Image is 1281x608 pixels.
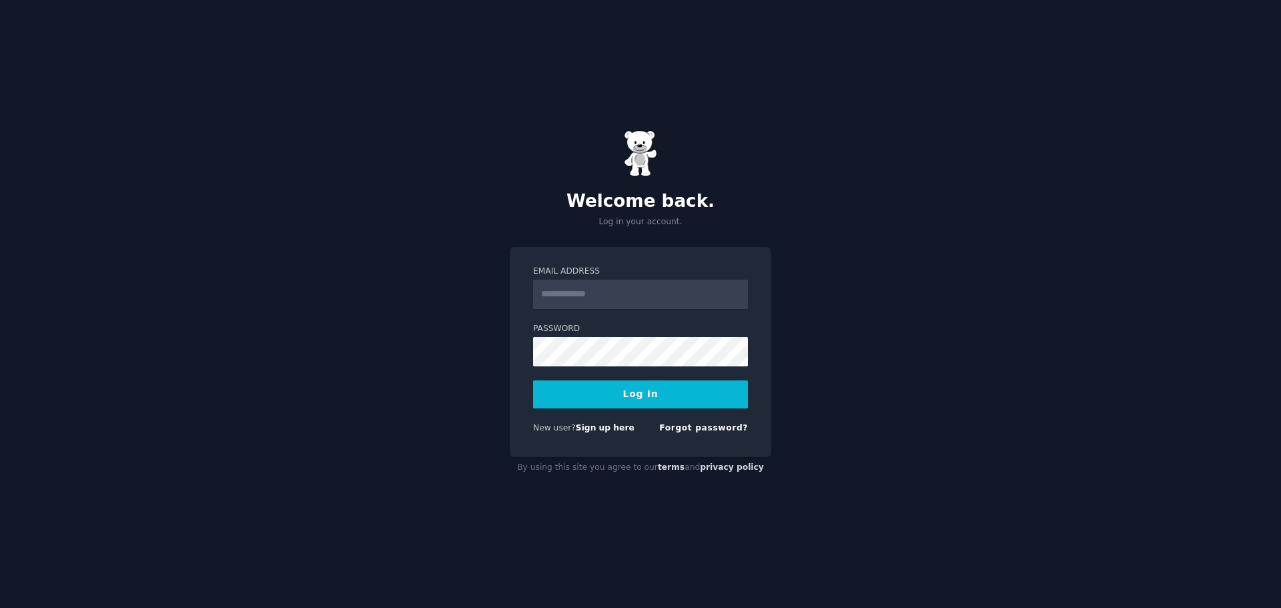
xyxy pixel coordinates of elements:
a: terms [658,463,685,472]
h2: Welcome back. [510,191,771,212]
a: privacy policy [700,463,764,472]
span: New user? [533,423,576,432]
img: Gummy Bear [624,130,657,177]
a: Sign up here [576,423,634,432]
p: Log in your account. [510,216,771,228]
a: Forgot password? [659,423,748,432]
label: Password [533,323,748,335]
label: Email Address [533,266,748,278]
div: By using this site you agree to our and [510,457,771,479]
button: Log In [533,380,748,408]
